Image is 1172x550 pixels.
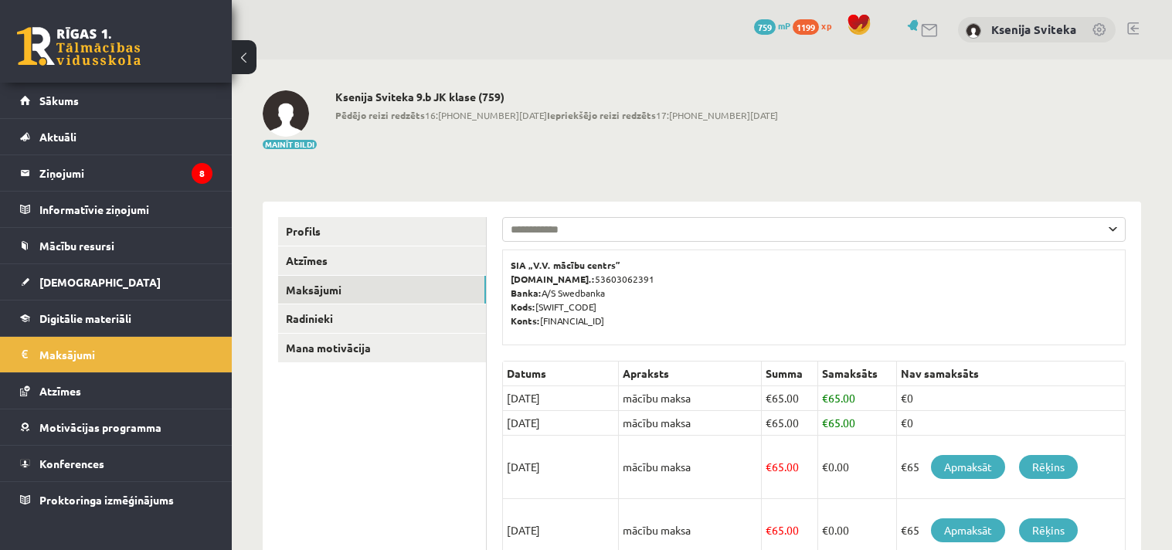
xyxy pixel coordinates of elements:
span: mP [778,19,790,32]
a: Ksenija Sviteka [991,22,1076,37]
td: 65.00 [817,386,896,411]
a: Rīgas 1. Tālmācības vidusskola [17,27,141,66]
span: € [822,391,828,405]
a: Aktuāli [20,119,212,154]
span: 1199 [793,19,819,35]
td: mācību maksa [619,436,762,499]
span: Konferences [39,457,104,470]
span: [DEMOGRAPHIC_DATA] [39,275,161,289]
td: [DATE] [503,386,619,411]
a: Maksājumi [20,337,212,372]
span: 16:[PHONE_NUMBER][DATE] 17:[PHONE_NUMBER][DATE] [335,108,778,122]
span: € [766,523,772,537]
b: Kods: [511,300,535,313]
a: 759 mP [754,19,790,32]
td: mācību maksa [619,386,762,411]
i: 8 [192,163,212,184]
legend: Ziņojumi [39,155,212,191]
a: Proktoringa izmēģinājums [20,482,212,518]
span: € [822,460,828,474]
a: Atzīmes [278,246,486,275]
b: Banka: [511,287,542,299]
td: 65.00 [761,436,817,499]
b: SIA „V.V. mācību centrs” [511,259,621,271]
th: Apraksts [619,362,762,386]
td: 0.00 [817,436,896,499]
span: Motivācijas programma [39,420,161,434]
td: €65 [897,436,1126,499]
a: 1199 xp [793,19,839,32]
h2: Ksenija Sviteka 9.b JK klase (759) [335,90,778,104]
td: [DATE] [503,411,619,436]
td: mācību maksa [619,411,762,436]
span: € [822,416,828,429]
span: € [766,391,772,405]
b: Pēdējo reizi redzēts [335,109,425,121]
a: Rēķins [1019,455,1078,479]
a: Atzīmes [20,373,212,409]
a: Ziņojumi8 [20,155,212,191]
span: Proktoringa izmēģinājums [39,493,174,507]
a: Mācību resursi [20,228,212,263]
a: Radinieki [278,304,486,333]
span: xp [821,19,831,32]
th: Datums [503,362,619,386]
a: Maksājumi [278,276,486,304]
span: 759 [754,19,776,35]
legend: Maksājumi [39,337,212,372]
a: Motivācijas programma [20,409,212,445]
td: 65.00 [761,411,817,436]
th: Samaksāts [817,362,896,386]
img: Ksenija Sviteka [966,23,981,39]
a: Digitālie materiāli [20,300,212,336]
th: Summa [761,362,817,386]
b: [DOMAIN_NAME].: [511,273,595,285]
span: € [822,523,828,537]
td: 65.00 [761,386,817,411]
img: Ksenija Sviteka [263,90,309,137]
a: Mana motivācija [278,334,486,362]
span: Mācību resursi [39,239,114,253]
span: Aktuāli [39,130,76,144]
th: Nav samaksāts [897,362,1126,386]
span: Sākums [39,93,79,107]
a: Apmaksāt [931,518,1005,542]
span: € [766,416,772,429]
span: Atzīmes [39,384,81,398]
td: 65.00 [817,411,896,436]
a: Rēķins [1019,518,1078,542]
span: € [766,460,772,474]
td: [DATE] [503,436,619,499]
a: Konferences [20,446,212,481]
p: 53603062391 A/S Swedbanka [SWIFT_CODE] [FINANCIAL_ID] [511,258,1117,328]
a: Apmaksāt [931,455,1005,479]
span: Digitālie materiāli [39,311,131,325]
legend: Informatīvie ziņojumi [39,192,212,227]
b: Konts: [511,314,540,327]
a: [DEMOGRAPHIC_DATA] [20,264,212,300]
button: Mainīt bildi [263,140,317,149]
a: Sākums [20,83,212,118]
td: €0 [897,386,1126,411]
a: Profils [278,217,486,246]
td: €0 [897,411,1126,436]
a: Informatīvie ziņojumi [20,192,212,227]
b: Iepriekšējo reizi redzēts [547,109,656,121]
